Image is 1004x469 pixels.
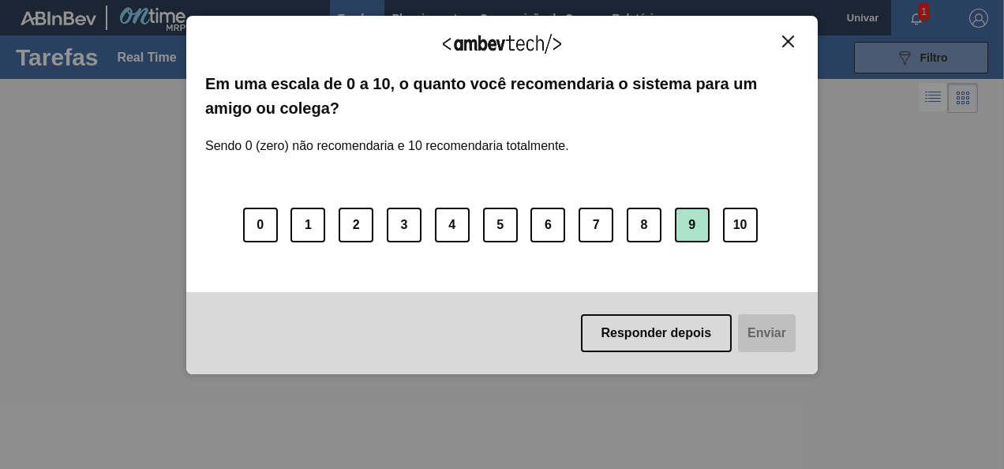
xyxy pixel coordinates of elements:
[581,314,732,352] button: Responder depois
[205,72,799,120] label: Em uma escala de 0 a 10, o quanto você recomendaria o sistema para um amigo ou colega?
[777,35,799,48] button: Close
[205,120,569,153] label: Sendo 0 (zero) não recomendaria e 10 recomendaria totalmente.
[290,208,325,242] button: 1
[339,208,373,242] button: 2
[627,208,661,242] button: 8
[530,208,565,242] button: 6
[387,208,421,242] button: 3
[723,208,758,242] button: 10
[483,208,518,242] button: 5
[782,36,794,47] img: Close
[579,208,613,242] button: 7
[243,208,278,242] button: 0
[435,208,470,242] button: 4
[675,208,710,242] button: 9
[443,34,561,54] img: Logo Ambevtech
